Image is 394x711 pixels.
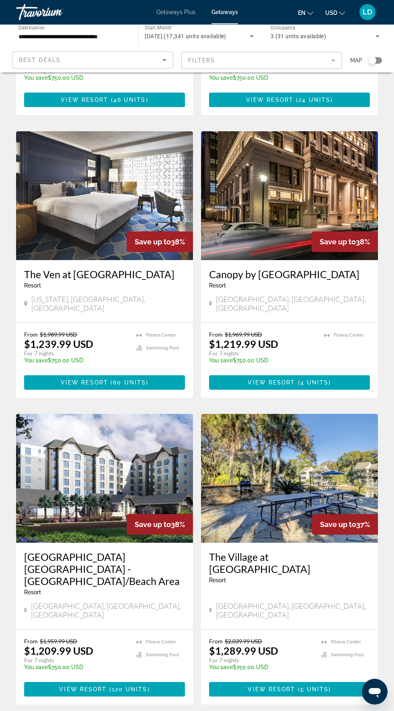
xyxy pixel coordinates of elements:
span: Save up to [320,520,356,529]
button: View Resort(24 units) [209,93,370,107]
span: Fitness Center [146,333,176,338]
span: View Resort [248,379,295,386]
span: [US_STATE], [GEOGRAPHIC_DATA], [GEOGRAPHIC_DATA] [31,295,185,312]
button: View Resort(120 units) [24,682,185,697]
iframe: Button to launch messaging window [362,679,388,705]
img: 4307O01X.jpg [201,414,378,543]
span: 60 units [113,379,146,386]
span: You save [209,664,233,670]
span: [GEOGRAPHIC_DATA], [GEOGRAPHIC_DATA], [GEOGRAPHIC_DATA] [216,295,370,312]
a: View Resort(5 units) [209,682,370,697]
div: 38% [127,231,193,252]
a: The Village at [GEOGRAPHIC_DATA] [209,551,370,575]
button: View Resort(46 units) [24,93,185,107]
span: View Resort [248,686,295,692]
p: $1,289.99 USD [209,645,278,657]
span: ( ) [295,686,331,692]
p: $1,239.99 USD [24,338,93,350]
span: Fitness Center [331,639,361,645]
span: Save up to [320,238,356,246]
img: RX76E01X.jpg [201,131,378,260]
span: View Resort [61,97,108,103]
span: Fitness Center [334,333,364,338]
span: You save [24,357,48,364]
p: $750.00 USD [24,357,128,364]
span: 24 units [298,97,330,103]
span: Swimming Pool [146,652,179,657]
span: From [24,331,38,338]
p: $750.00 USD [24,664,128,670]
span: [GEOGRAPHIC_DATA], [GEOGRAPHIC_DATA], [GEOGRAPHIC_DATA] [216,601,370,619]
span: $2,039.99 USD [225,638,262,645]
span: Resort [24,589,41,595]
span: ( ) [108,97,148,103]
span: Resort [24,282,41,289]
span: Start Month [145,25,172,31]
div: 38% [312,231,378,252]
span: ( ) [108,379,148,386]
span: Map [350,55,362,66]
span: 4 units [300,379,329,386]
a: Getaways Plus [156,9,195,15]
span: 120 units [112,686,148,692]
button: Filter [181,52,343,69]
span: View Resort [59,686,107,692]
span: Save up to [135,520,171,529]
span: LD [363,8,372,16]
span: You save [209,357,233,364]
span: Swimming Pool [331,652,364,657]
span: Fitness Center [146,639,176,645]
span: $1,969.99 USD [225,331,262,338]
span: Resort [209,577,226,583]
mat-select: Sort by [19,55,166,65]
span: You save [24,664,48,670]
span: Resort [209,282,226,289]
p: $750.00 USD [209,664,313,670]
p: For 7 nights [24,657,128,664]
span: ( ) [107,686,150,692]
span: You save [24,74,48,81]
span: Save up to [135,238,171,246]
a: Getaways [211,9,238,15]
a: [GEOGRAPHIC_DATA] [GEOGRAPHIC_DATA] - [GEOGRAPHIC_DATA]/Beach Area [24,551,185,587]
button: View Resort(4 units) [209,375,370,390]
span: You save [209,74,233,81]
a: The Ven at [GEOGRAPHIC_DATA] [24,268,185,280]
span: Occupancy [271,25,296,31]
p: $1,219.99 USD [209,338,278,350]
p: For 7 nights [24,350,128,357]
span: View Resort [61,379,108,386]
span: [GEOGRAPHIC_DATA], [GEOGRAPHIC_DATA], [GEOGRAPHIC_DATA] [31,601,185,619]
span: Best Deals [19,57,61,63]
img: RG0AI01X.jpg [16,131,193,260]
a: Canopy by [GEOGRAPHIC_DATA] [209,268,370,280]
span: 5 units [300,686,329,692]
p: $750.00 USD [209,74,362,81]
a: Travorium [16,2,96,23]
p: For 7 nights [209,350,316,357]
span: ( ) [293,97,333,103]
span: View Resort [246,97,293,103]
span: Swimming Pool [146,345,179,351]
button: Change currency [325,7,345,19]
span: Destination [18,25,45,30]
span: en [298,10,306,16]
p: $750.00 USD [209,357,316,364]
button: View Resort(60 units) [24,375,185,390]
span: [DATE] (17,341 units available) [145,33,226,39]
span: From [209,331,223,338]
img: RN41E01X.jpg [16,414,193,543]
p: $1,209.99 USD [24,645,93,657]
span: ( ) [295,379,331,386]
span: 3 (31 units available) [271,33,326,39]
